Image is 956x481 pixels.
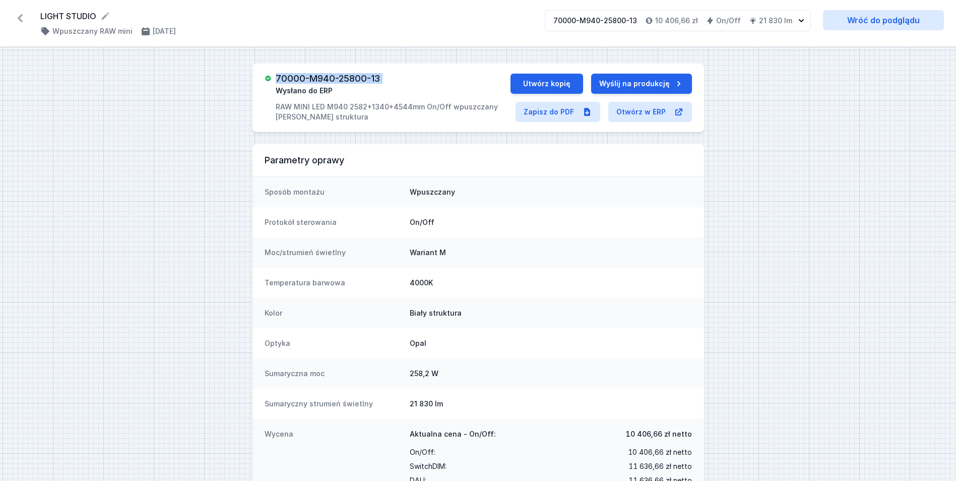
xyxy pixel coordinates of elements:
a: Wróć do podglądu [823,10,944,30]
button: Utwórz kopię [511,74,583,94]
button: 70000-M940-25800-1310 406,66 złOn/Off21 830 lm [545,10,811,31]
dd: 21 830 lm [410,399,692,409]
h4: 10 406,66 zł [655,16,698,26]
p: RAW MINI LED M940 2582+1340+4544mm On/Off wpuszczany [PERSON_NAME] struktura [276,102,510,122]
button: Wyślij na produkcję [591,74,692,94]
dt: Sumaryczny strumień świetlny [265,399,402,409]
dt: Protokół sterowania [265,217,402,227]
dt: Optyka [265,338,402,348]
dt: Temperatura barwowa [265,278,402,288]
span: SwitchDIM : [410,459,447,473]
dd: Wariant M [410,248,692,258]
dd: Biały struktura [410,308,692,318]
a: Zapisz do PDF [516,102,600,122]
h4: 21 830 lm [759,16,792,26]
dt: Sumaryczna moc [265,369,402,379]
dt: Kolor [265,308,402,318]
h3: 70000-M940-25800-13 [276,74,380,84]
span: Aktualna cena - On/Off: [410,429,496,439]
dd: 4000K [410,278,692,288]
h4: Wpuszczany RAW mini [52,26,133,36]
dd: Opal [410,338,692,348]
h3: Parametry oprawy [265,154,692,166]
dd: Wpuszczany [410,187,692,197]
form: LIGHT STUDIO [40,10,533,22]
div: 70000-M940-25800-13 [553,16,637,26]
dt: Moc/strumień świetlny [265,248,402,258]
span: Wysłano do ERP [276,86,333,96]
dd: On/Off [410,217,692,227]
dt: Sposób montażu [265,187,402,197]
span: 10 406,66 zł netto [628,445,692,459]
span: 11 636,66 zł netto [628,459,692,473]
dd: 258,2 W [410,369,692,379]
h4: [DATE] [153,26,176,36]
button: Edytuj nazwę projektu [100,11,110,21]
span: 10 406,66 zł netto [626,429,692,439]
h4: On/Off [716,16,741,26]
span: On/Off : [410,445,435,459]
a: Otwórz w ERP [608,102,692,122]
